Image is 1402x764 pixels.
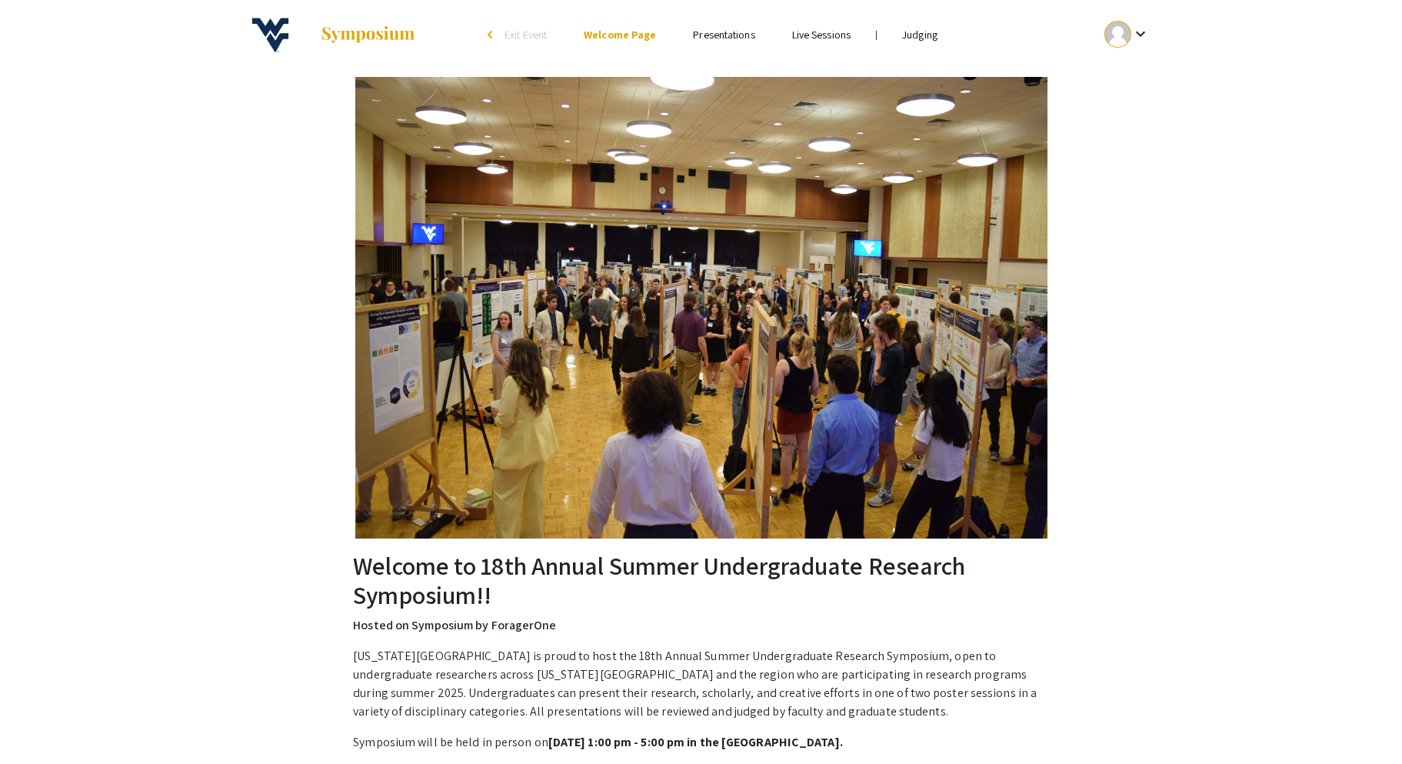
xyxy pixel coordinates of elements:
div: arrow_back_ios [488,30,497,39]
img: 18th Annual Summer Undergraduate Research Symposium! [355,77,1047,539]
li: | [869,28,884,42]
a: Presentations [693,28,754,42]
button: Expand account dropdown [1088,17,1166,52]
a: Judging [902,28,937,42]
a: Welcome Page [584,28,656,42]
h2: Welcome to 18th Annual Summer Undergraduate Research Symposium!! [353,551,1048,610]
a: 18th Annual Summer Undergraduate Research Symposium! [236,15,416,54]
a: Live Sessions [792,28,851,42]
span: Exit Event [505,28,547,42]
img: 18th Annual Summer Undergraduate Research Symposium! [236,15,305,54]
iframe: Chat [12,695,65,752]
img: Symposium by ForagerOne [320,25,416,44]
mat-icon: Expand account dropdown [1131,25,1150,43]
p: [US_STATE][GEOGRAPHIC_DATA] is proud to host the 18th Annual Summer Undergraduate Research Sympos... [353,647,1048,721]
p: Hosted on Symposium by ForagerOne [353,616,1048,635]
p: Symposium will be held in person on [353,733,1048,752]
strong: [DATE] 1:00 pm - 5:00 pm in the [GEOGRAPHIC_DATA]. [548,734,843,750]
